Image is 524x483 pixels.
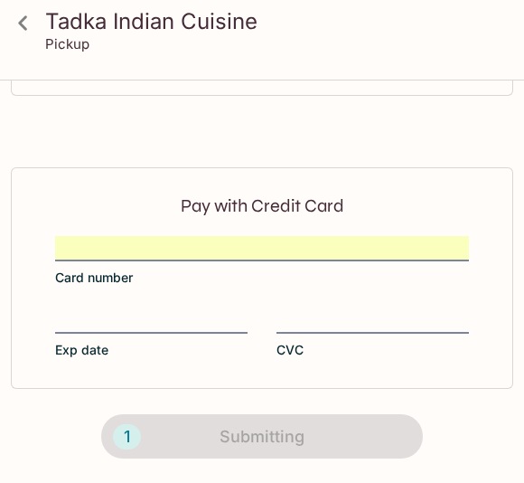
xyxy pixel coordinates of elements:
[276,341,304,359] span: CVC
[45,7,510,35] h3: Tadka Indian Cuisine
[45,35,89,52] p: Pickup
[55,238,469,258] iframe: Secure card number input frame
[55,341,108,359] span: Exp date
[55,197,469,214] p: Pay with Credit Card
[55,310,248,330] iframe: Secure expiration date input frame
[55,269,133,287] span: Card number
[276,310,469,330] iframe: Secure CVC input frame
[29,118,495,160] iframe: Secure payment button frame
